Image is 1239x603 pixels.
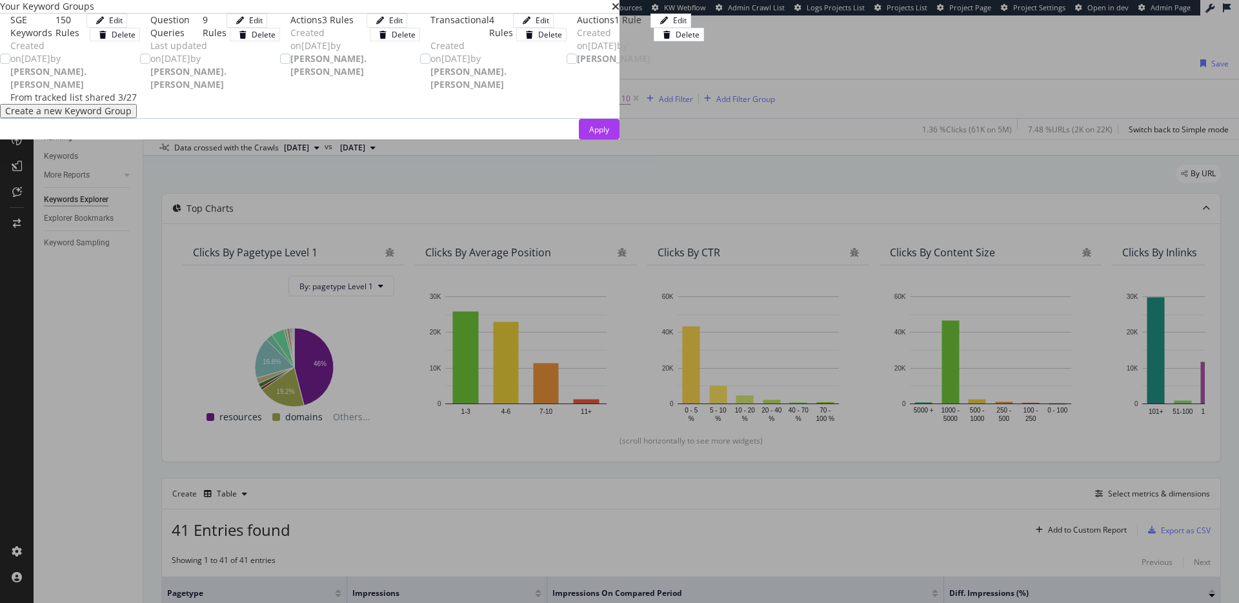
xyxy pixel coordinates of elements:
[150,14,203,39] div: Question Queries
[249,15,263,26] div: Edit
[109,15,123,26] div: Edit
[227,14,267,27] button: Edit
[577,26,650,65] span: Created on [DATE] by
[10,39,86,90] span: Created on [DATE] by
[230,28,280,41] button: Delete
[252,29,276,40] div: Delete
[589,124,609,135] div: Apply
[290,52,367,77] b: [PERSON_NAME].[PERSON_NAME]
[203,14,227,39] div: 9 Rules
[392,29,416,40] div: Delete
[579,119,619,139] button: Apply
[10,65,86,90] b: [PERSON_NAME].[PERSON_NAME]
[430,14,489,39] div: Transactional
[290,26,367,77] span: Created on [DATE] by
[5,106,132,116] div: Create a new Keyword Group
[536,15,549,26] div: Edit
[676,29,700,40] div: Delete
[322,14,354,26] div: 3 Rules
[516,28,567,41] button: Delete
[10,91,140,104] div: From tracked list shared 3/27
[430,39,507,90] span: Created on [DATE] by
[654,28,704,41] button: Delete
[389,15,403,26] div: Edit
[650,14,691,27] button: Edit
[86,14,127,27] button: Edit
[150,65,227,90] b: [PERSON_NAME].[PERSON_NAME]
[489,14,513,39] div: 4 Rules
[673,15,687,26] div: Edit
[290,14,322,26] div: Actions
[367,14,407,27] button: Edit
[90,28,140,41] button: Delete
[577,52,650,65] b: [PERSON_NAME]
[513,14,554,27] button: Edit
[538,29,562,40] div: Delete
[430,65,507,90] b: [PERSON_NAME].[PERSON_NAME]
[577,14,614,26] div: Auctions
[112,29,136,40] div: Delete
[150,39,227,90] span: Last updated on [DATE] by
[10,14,55,39] div: SGE Keywords
[55,14,86,39] div: 150 Rules
[614,14,641,26] div: 1 Rule
[370,28,420,41] button: Delete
